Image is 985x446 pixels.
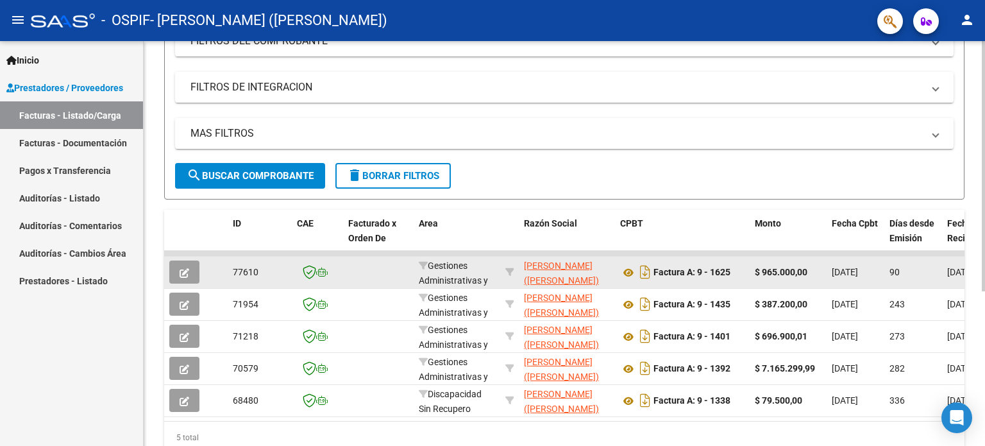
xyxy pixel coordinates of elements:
span: 68480 [233,395,258,406]
span: [PERSON_NAME] ([PERSON_NAME]) [524,325,599,350]
mat-icon: delete [347,167,362,183]
span: Gestiones Administrativas y Otros [419,357,488,397]
span: Fecha Recibido [947,218,983,243]
strong: Factura A: 9 - 1338 [653,396,730,406]
span: Razón Social [524,218,577,228]
datatable-header-cell: Area [414,210,500,266]
span: [DATE] [832,331,858,341]
strong: Factura A: 9 - 1392 [653,364,730,374]
datatable-header-cell: ID [228,210,292,266]
span: [PERSON_NAME] ([PERSON_NAME]) [524,293,599,318]
div: 20317075430 [524,387,610,414]
strong: Factura A: 9 - 1401 [653,332,730,342]
strong: $ 79.500,00 [755,395,802,406]
span: [DATE] [947,331,973,341]
strong: Factura A: 9 - 1435 [653,300,730,310]
span: [DATE] [947,363,973,373]
datatable-header-cell: Razón Social [519,210,615,266]
i: Descargar documento [637,326,653,347]
div: 20317075430 [524,355,610,382]
div: 20317075430 [524,259,610,286]
div: Open Intercom Messenger [941,402,972,433]
span: Facturado x Orden De [348,218,396,243]
span: Monto [755,218,781,228]
span: - OSPIF [101,6,150,35]
strong: $ 7.165.299,99 [755,363,815,373]
datatable-header-cell: Días desde Emisión [884,210,942,266]
datatable-header-cell: Monto [750,210,827,266]
span: 243 [889,299,905,309]
span: 70579 [233,363,258,373]
span: Borrar Filtros [347,170,439,182]
span: [DATE] [947,395,973,406]
span: [DATE] [947,267,973,277]
span: 336 [889,395,905,406]
i: Descargar documento [637,294,653,314]
span: [DATE] [832,267,858,277]
mat-expansion-panel-header: FILTROS DE INTEGRACION [175,72,954,103]
mat-icon: menu [10,12,26,28]
span: 282 [889,363,905,373]
span: CPBT [620,218,643,228]
span: 71954 [233,299,258,309]
span: [PERSON_NAME] ([PERSON_NAME]) [524,357,599,382]
span: [DATE] [947,299,973,309]
i: Descargar documento [637,262,653,282]
span: Gestiones Administrativas y Otros [419,325,488,365]
datatable-header-cell: CPBT [615,210,750,266]
span: Gestiones Administrativas y Otros [419,261,488,300]
span: Inicio [6,53,39,67]
datatable-header-cell: Facturado x Orden De [343,210,414,266]
span: [DATE] [832,299,858,309]
span: [PERSON_NAME] ([PERSON_NAME]) [524,261,599,286]
span: 273 [889,331,905,341]
span: 77610 [233,267,258,277]
mat-expansion-panel-header: MAS FILTROS [175,118,954,149]
strong: Factura A: 9 - 1625 [653,268,730,278]
i: Descargar documento [637,390,653,411]
span: - [PERSON_NAME] ([PERSON_NAME]) [150,6,387,35]
span: Gestiones Administrativas y Otros [419,293,488,332]
strong: $ 965.000,00 [755,267,807,277]
span: [DATE] [832,395,858,406]
datatable-header-cell: CAE [292,210,343,266]
button: Buscar Comprobante [175,163,325,189]
span: [DATE] [832,363,858,373]
span: Días desde Emisión [889,218,934,243]
span: Prestadores / Proveedores [6,81,123,95]
span: 90 [889,267,900,277]
span: 71218 [233,331,258,341]
span: ID [233,218,241,228]
strong: $ 387.200,00 [755,299,807,309]
datatable-header-cell: Fecha Cpbt [827,210,884,266]
i: Descargar documento [637,358,653,379]
mat-icon: search [187,167,202,183]
mat-panel-title: FILTROS DE INTEGRACION [190,80,923,94]
span: CAE [297,218,314,228]
span: Buscar Comprobante [187,170,314,182]
div: 20317075430 [524,291,610,318]
mat-panel-title: MAS FILTROS [190,126,923,141]
span: Area [419,218,438,228]
span: Fecha Cpbt [832,218,878,228]
span: Discapacidad Sin Recupero [419,389,482,414]
mat-icon: person [959,12,975,28]
div: 20317075430 [524,323,610,350]
button: Borrar Filtros [335,163,451,189]
strong: $ 696.900,01 [755,331,807,341]
span: [PERSON_NAME] ([PERSON_NAME]) [524,389,599,414]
